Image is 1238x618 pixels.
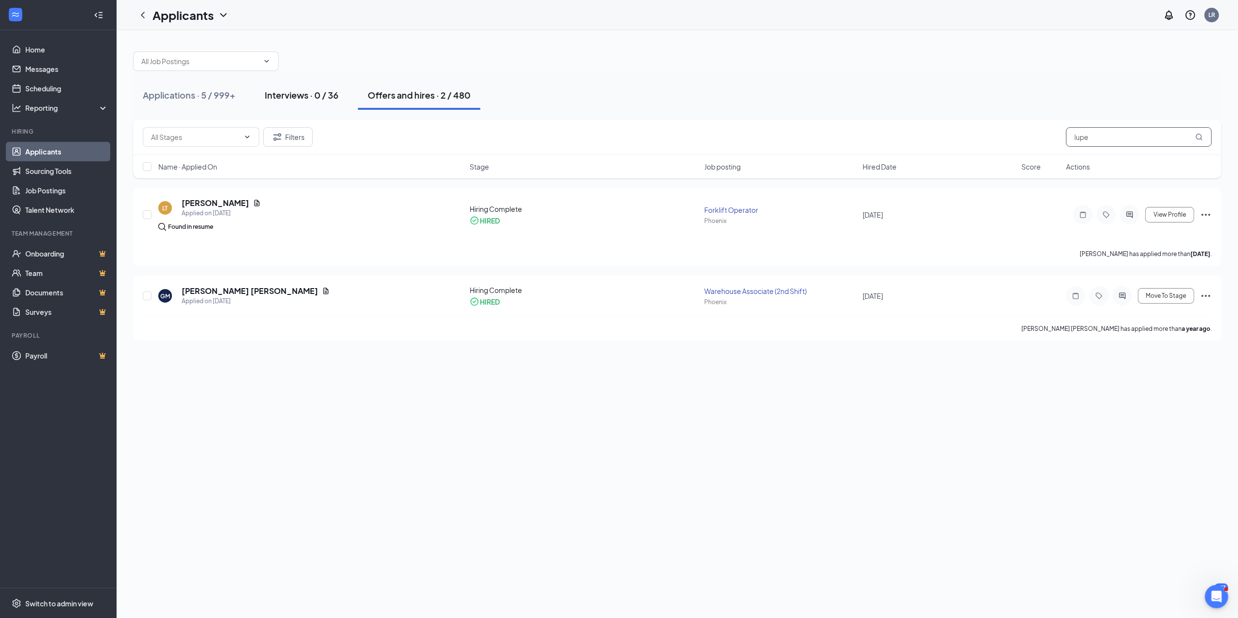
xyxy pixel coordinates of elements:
a: TeamCrown [25,263,108,283]
div: Applications · 5 / 999+ [143,89,236,101]
span: Score [1021,162,1041,172]
svg: Filter [271,131,283,143]
div: Offers and hires · 2 / 480 [368,89,471,101]
h5: [PERSON_NAME] [182,198,249,208]
div: Applied on [DATE] [182,208,261,218]
div: Payroll [12,331,106,340]
iframe: Intercom live chat [1205,585,1228,608]
span: Move To Stage [1146,292,1187,299]
svg: Note [1077,211,1089,219]
img: search.bf7aa3482b7795d4f01b.svg [158,223,166,231]
div: Warehouse Associate (2nd Shift) [704,286,857,296]
p: [PERSON_NAME] [PERSON_NAME] has applied more than . [1021,325,1212,333]
svg: ChevronDown [243,133,251,141]
div: Phoenix [704,217,857,225]
svg: Document [253,199,261,207]
svg: Analysis [12,103,21,113]
span: Actions [1066,162,1090,172]
div: HIRED [480,297,500,307]
h1: Applicants [153,7,214,23]
svg: ActiveChat [1117,292,1128,300]
div: HIRED [480,216,500,225]
a: PayrollCrown [25,346,108,365]
div: Phoenix [704,298,857,306]
div: GM [160,292,170,300]
button: View Profile [1145,207,1194,223]
a: Home [25,40,108,59]
a: Messages [25,59,108,79]
div: Found in resume [168,222,213,232]
svg: Settings [12,599,21,608]
input: All Job Postings [141,56,259,67]
span: Job posting [704,162,741,172]
h5: [PERSON_NAME] [PERSON_NAME] [182,286,318,296]
a: Sourcing Tools [25,161,108,181]
div: LR [1208,11,1215,19]
b: a year ago [1182,325,1210,332]
a: Job Postings [25,181,108,200]
svg: Notifications [1163,9,1175,21]
svg: Tag [1101,211,1112,219]
div: Hiring Complete [470,204,699,214]
div: Hiring [12,127,106,136]
b: [DATE] [1190,250,1210,257]
svg: Document [322,287,330,295]
span: Hired Date [863,162,897,172]
div: Forklift Operator [704,205,857,215]
div: LT [163,204,168,212]
span: Stage [470,162,489,172]
a: OnboardingCrown [25,244,108,263]
svg: MagnifyingGlass [1195,133,1203,141]
div: 103 [1215,584,1228,592]
p: [PERSON_NAME] has applied more than . [1080,250,1212,258]
span: [DATE] [863,292,883,300]
span: View Profile [1153,211,1186,218]
svg: CheckmarkCircle [470,297,479,307]
svg: ChevronLeft [137,9,149,21]
svg: ActiveChat [1124,211,1136,219]
svg: Note [1070,292,1082,300]
svg: Ellipses [1200,290,1212,302]
div: Reporting [25,103,109,113]
svg: ChevronDown [218,9,229,21]
svg: Tag [1093,292,1105,300]
svg: Ellipses [1200,209,1212,221]
a: SurveysCrown [25,302,108,322]
div: Interviews · 0 / 36 [265,89,339,101]
svg: WorkstreamLogo [11,10,20,19]
div: Switch to admin view [25,599,93,608]
svg: ChevronDown [263,57,271,65]
span: Name · Applied On [158,162,217,172]
a: Scheduling [25,79,108,98]
a: Talent Network [25,200,108,220]
span: [DATE] [863,210,883,219]
input: All Stages [151,132,239,142]
svg: Collapse [94,10,103,20]
button: Move To Stage [1138,288,1194,304]
div: Team Management [12,229,106,238]
svg: QuestionInfo [1185,9,1196,21]
div: Applied on [DATE] [182,296,330,306]
button: Filter Filters [263,127,313,147]
a: Applicants [25,142,108,161]
input: Search in offers and hires [1066,127,1212,147]
a: DocumentsCrown [25,283,108,302]
div: Hiring Complete [470,285,699,295]
svg: CheckmarkCircle [470,216,479,225]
